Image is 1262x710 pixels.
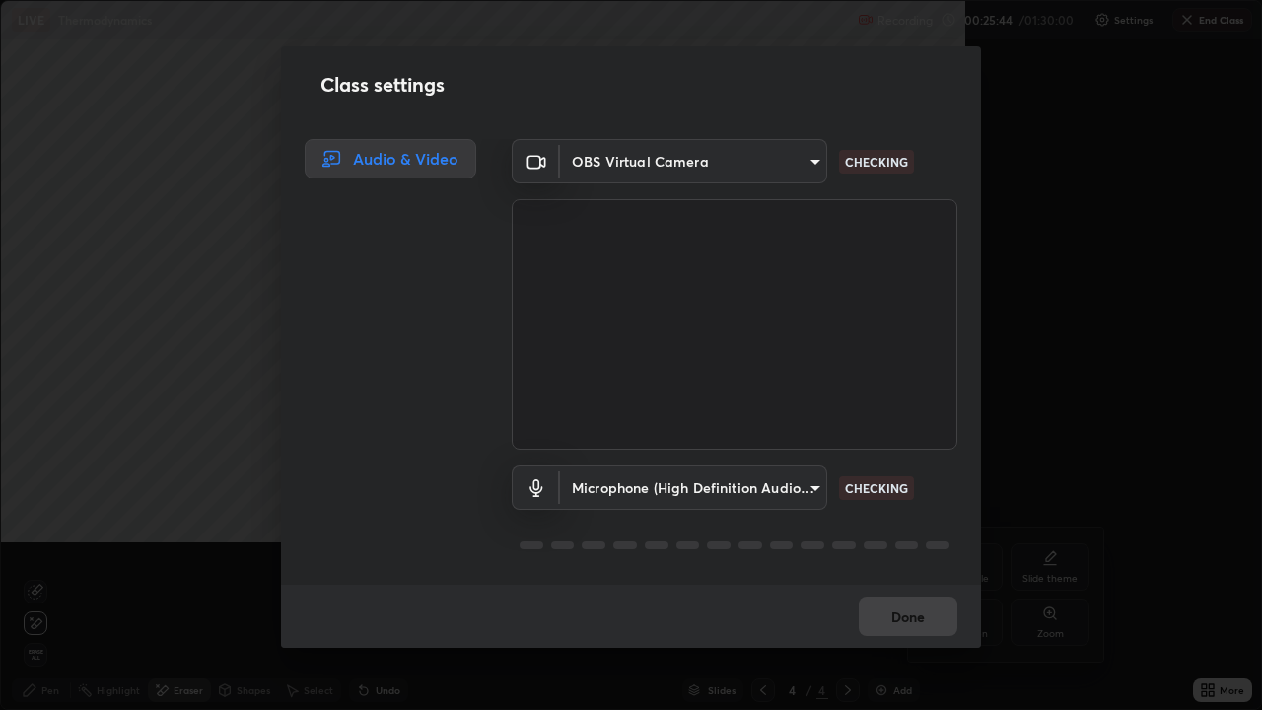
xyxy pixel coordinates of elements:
p: CHECKING [845,153,908,171]
div: OBS Virtual Camera [560,139,827,183]
p: CHECKING [845,479,908,497]
div: Audio & Video [305,139,476,178]
div: OBS Virtual Camera [560,465,827,510]
h2: Class settings [320,70,445,100]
